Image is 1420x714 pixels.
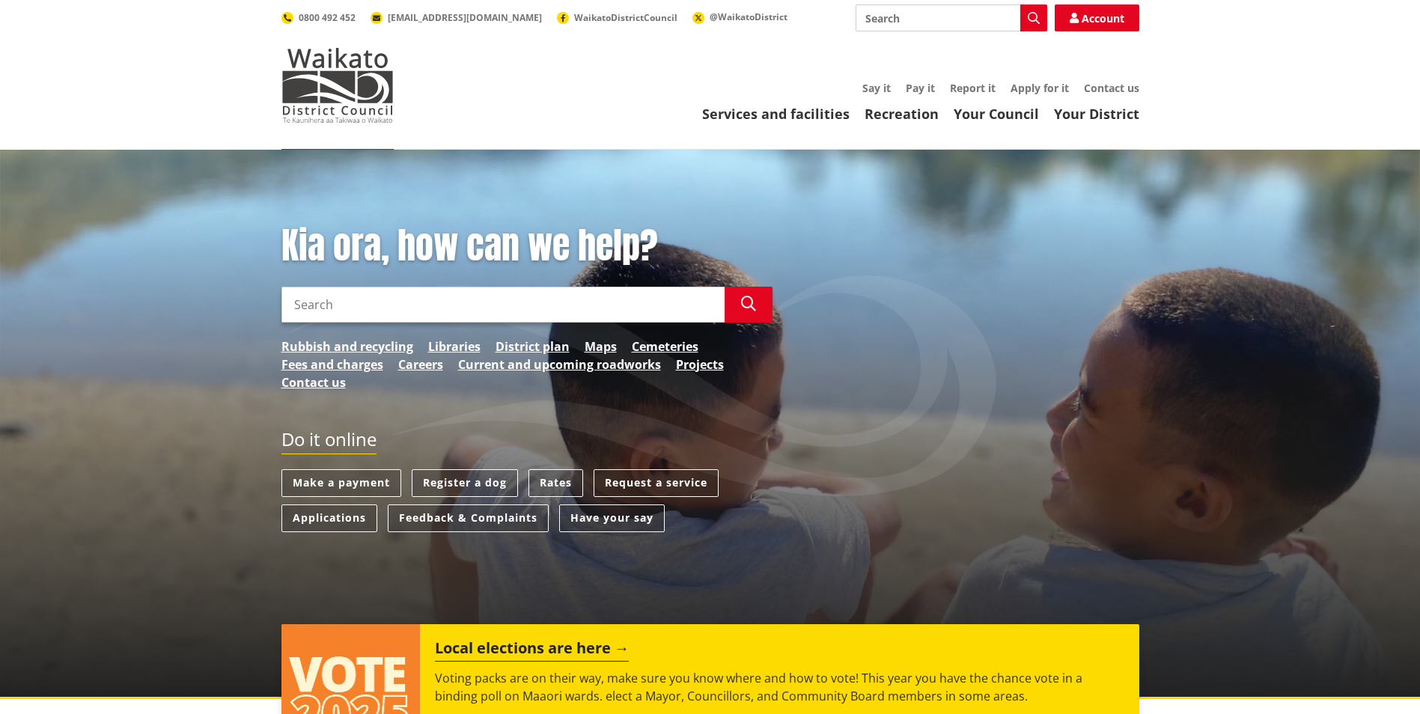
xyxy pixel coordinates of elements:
[950,81,996,95] a: Report it
[1055,4,1139,31] a: Account
[281,11,356,24] a: 0800 492 452
[496,338,570,356] a: District plan
[702,105,850,123] a: Services and facilities
[594,469,719,497] a: Request a service
[954,105,1039,123] a: Your Council
[559,504,665,532] a: Have your say
[1054,105,1139,123] a: Your District
[435,669,1124,705] p: Voting packs are on their way, make sure you know where and how to vote! This year you have the c...
[865,105,939,123] a: Recreation
[281,356,383,373] a: Fees and charges
[1011,81,1069,95] a: Apply for it
[388,11,542,24] span: [EMAIL_ADDRESS][DOMAIN_NAME]
[281,373,346,391] a: Contact us
[281,225,773,268] h1: Kia ora, how can we help?
[528,469,583,497] a: Rates
[632,338,698,356] a: Cemeteries
[856,4,1047,31] input: Search input
[574,11,677,24] span: WaikatoDistrictCouncil
[557,11,677,24] a: WaikatoDistrictCouncil
[281,469,401,497] a: Make a payment
[371,11,542,24] a: [EMAIL_ADDRESS][DOMAIN_NAME]
[299,11,356,24] span: 0800 492 452
[1084,81,1139,95] a: Contact us
[710,10,787,23] span: @WaikatoDistrict
[458,356,661,373] a: Current and upcoming roadworks
[692,10,787,23] a: @WaikatoDistrict
[435,639,629,662] h2: Local elections are here
[906,81,935,95] a: Pay it
[398,356,443,373] a: Careers
[412,469,518,497] a: Register a dog
[676,356,724,373] a: Projects
[281,504,377,532] a: Applications
[281,429,377,455] h2: Do it online
[281,48,394,123] img: Waikato District Council - Te Kaunihera aa Takiwaa o Waikato
[862,81,891,95] a: Say it
[281,287,725,323] input: Search input
[281,338,413,356] a: Rubbish and recycling
[585,338,617,356] a: Maps
[428,338,481,356] a: Libraries
[388,504,549,532] a: Feedback & Complaints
